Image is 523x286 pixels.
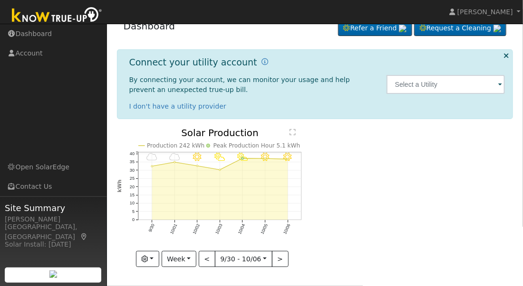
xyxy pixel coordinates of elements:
circle: onclick="" [287,158,289,160]
i: 9/30 - MostlyCloudy [146,153,157,161]
img: retrieve [49,270,57,278]
text: 5 [132,210,135,214]
button: < [199,251,215,267]
button: Week [162,251,196,267]
span: Site Summary [5,202,102,214]
button: > [272,251,289,267]
circle: onclick="" [219,169,221,171]
text: 30 [130,168,135,173]
text: 0 [132,218,135,222]
div: Solar Install: [DATE] [5,240,102,249]
i: 10/06 - Clear [283,153,292,161]
button: 9/30 - 10/06 [215,251,272,267]
text: Production 242 kWh [147,143,204,149]
a: Dashboard [124,20,175,32]
text: 25 [130,176,135,181]
a: I don't have a utility provider [129,102,226,110]
span: [PERSON_NAME] [457,8,513,16]
circle: onclick="" [151,166,153,167]
a: Map [80,233,88,240]
text: 35 [130,160,135,165]
circle: onclick="" [241,157,243,160]
h1: Connect your utility account [129,57,257,68]
img: retrieve [399,25,407,32]
i: 10/02 - MostlyClear [193,153,202,161]
a: Refer a Friend [338,20,412,37]
circle: onclick="" [264,158,266,160]
img: retrieve [494,25,501,32]
span: By connecting your account, we can monitor your usage and help prevent an unexpected true-up bill. [129,76,350,93]
i: 10/01 - MostlyCloudy [169,153,180,161]
circle: onclick="" [174,162,175,164]
a: Request a Cleaning [414,20,506,37]
circle: onclick="" [196,165,198,167]
text: 10/06 [282,223,291,235]
text: 20 [130,185,135,189]
text: 10/03 [214,223,223,235]
text: kWh [116,180,123,193]
i: 10/03 - PartlyCloudy [214,153,225,161]
text: Peak Production Hour 5.1 kWh [213,143,300,149]
div: [GEOGRAPHIC_DATA], [GEOGRAPHIC_DATA] [5,222,102,242]
text: 10/01 [169,223,178,235]
text: 10/04 [237,223,246,235]
text: 15 [130,193,135,198]
img: Know True-Up [7,5,107,27]
text: 10/05 [260,223,269,235]
div: [PERSON_NAME] [5,214,102,224]
text: 9/30 [147,223,155,233]
text: Solar Production [181,128,259,139]
text:  [290,129,296,136]
text: 40 [130,152,135,157]
text: 10/02 [192,223,201,235]
i: 10/05 - Clear [261,153,270,161]
input: Select a Utility [387,75,505,94]
text: 10 [130,201,135,206]
i: 10/04 - PartlyCloudy [237,153,248,161]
